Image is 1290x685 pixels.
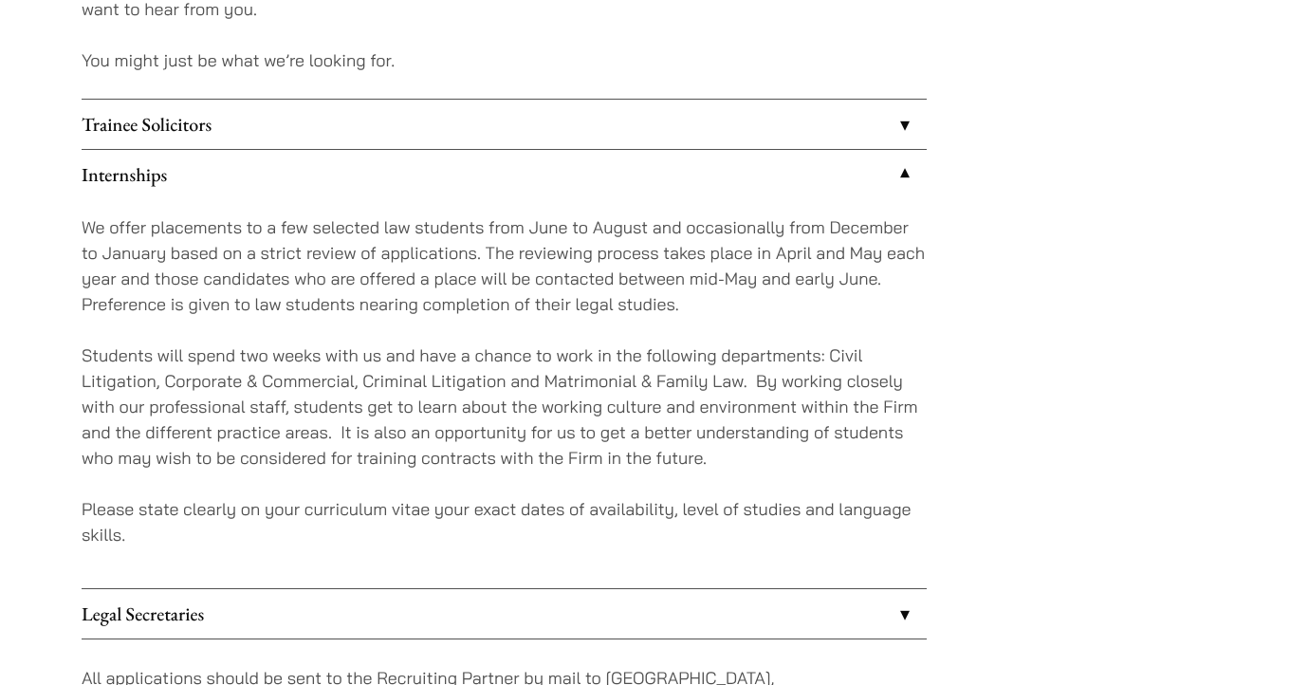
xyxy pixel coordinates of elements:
a: Trainee Solicitors [82,100,927,149]
p: Students will spend two weeks with us and have a chance to work in the following departments: Civ... [82,342,927,471]
p: We offer placements to a few selected law students from June to August and occasionally from Dece... [82,214,927,317]
a: Internships [82,150,927,199]
p: You might just be what we’re looking for. [82,47,927,73]
p: Please state clearly on your curriculum vitae your exact dates of availability, level of studies ... [82,496,927,547]
div: Internships [82,199,927,588]
a: Legal Secretaries [82,589,927,639]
